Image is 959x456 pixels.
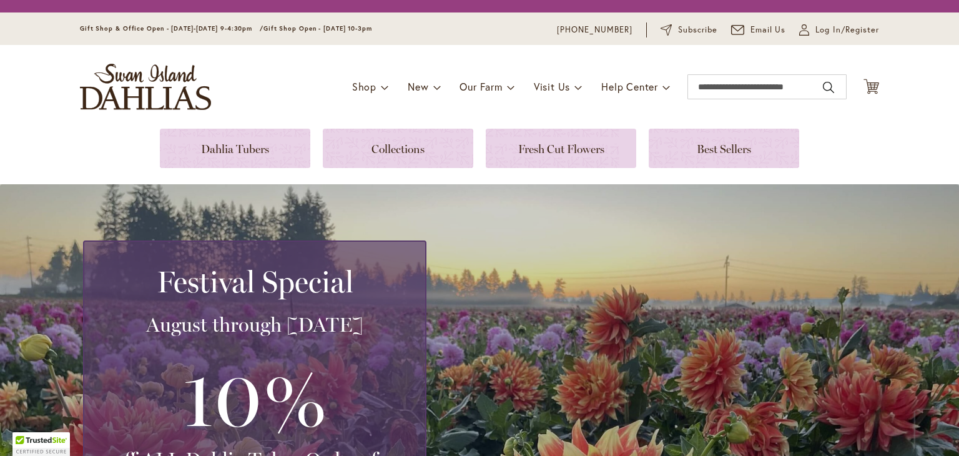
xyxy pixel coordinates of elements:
a: [PHONE_NUMBER] [557,24,632,36]
h3: August through [DATE] [99,312,410,337]
a: Email Us [731,24,786,36]
span: Log In/Register [815,24,879,36]
h3: 10% [99,350,410,447]
span: Our Farm [460,80,502,93]
span: Shop [352,80,376,93]
span: Gift Shop Open - [DATE] 10-3pm [263,24,372,32]
div: TrustedSite Certified [12,432,70,456]
span: Subscribe [678,24,717,36]
a: Log In/Register [799,24,879,36]
span: Visit Us [534,80,570,93]
h2: Festival Special [99,264,410,299]
a: store logo [80,64,211,110]
span: Help Center [601,80,658,93]
a: Subscribe [661,24,717,36]
button: Search [823,77,834,97]
span: Email Us [750,24,786,36]
span: Gift Shop & Office Open - [DATE]-[DATE] 9-4:30pm / [80,24,263,32]
span: New [408,80,428,93]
